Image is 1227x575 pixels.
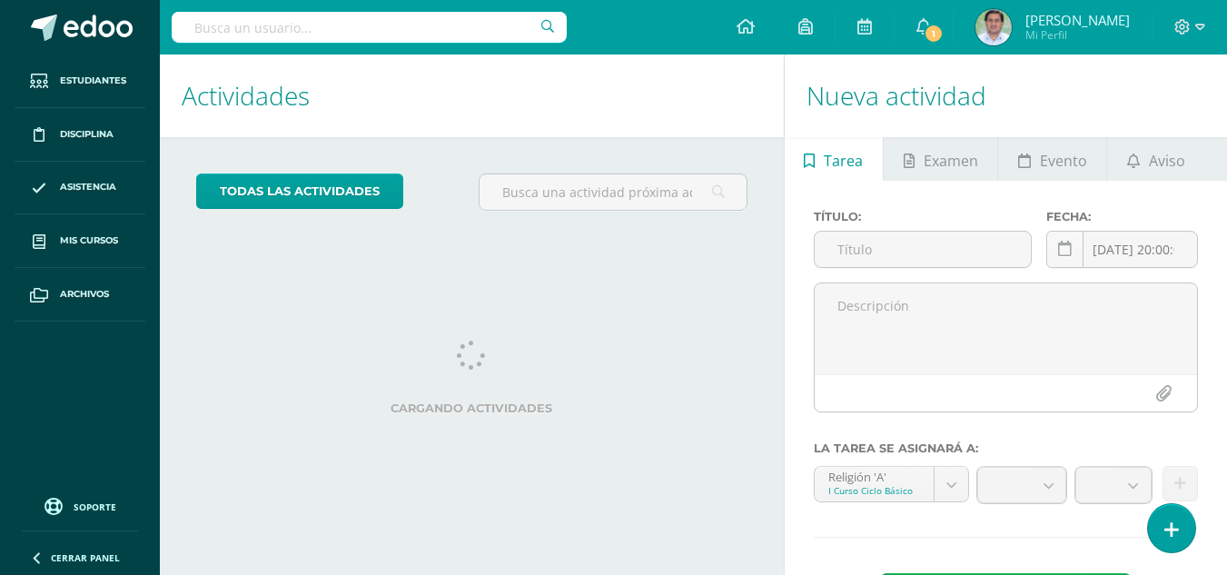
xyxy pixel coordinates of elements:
[1107,137,1204,181] a: Aviso
[15,268,145,322] a: Archivos
[815,232,1031,267] input: Título
[924,139,978,183] span: Examen
[924,24,944,44] span: 1
[60,233,118,248] span: Mis cursos
[806,55,1205,137] h1: Nueva actividad
[975,9,1012,45] img: 083b1af04f9fe0918e6b283010923b5f.png
[828,467,921,484] div: Religión 'A'
[15,108,145,162] a: Disciplina
[74,501,116,513] span: Soporte
[60,127,114,142] span: Disciplina
[22,493,138,518] a: Soporte
[1047,232,1197,267] input: Fecha de entrega
[815,467,969,501] a: Religión 'A'I Curso Ciclo Básico
[196,402,747,415] label: Cargando actividades
[196,173,403,209] a: todas las Actividades
[814,441,1198,455] label: La tarea se asignará a:
[1046,210,1198,223] label: Fecha:
[884,137,997,181] a: Examen
[60,287,109,302] span: Archivos
[1040,139,1087,183] span: Evento
[60,74,126,88] span: Estudiantes
[15,55,145,108] a: Estudiantes
[998,137,1106,181] a: Evento
[172,12,567,43] input: Busca un usuario...
[15,162,145,215] a: Asistencia
[15,214,145,268] a: Mis cursos
[60,180,116,194] span: Asistencia
[828,484,921,497] div: I Curso Ciclo Básico
[785,137,883,181] a: Tarea
[1025,11,1130,29] span: [PERSON_NAME]
[1025,27,1130,43] span: Mi Perfil
[182,55,762,137] h1: Actividades
[51,551,120,564] span: Cerrar panel
[480,174,746,210] input: Busca una actividad próxima aquí...
[814,210,1032,223] label: Título:
[1149,139,1185,183] span: Aviso
[824,139,863,183] span: Tarea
